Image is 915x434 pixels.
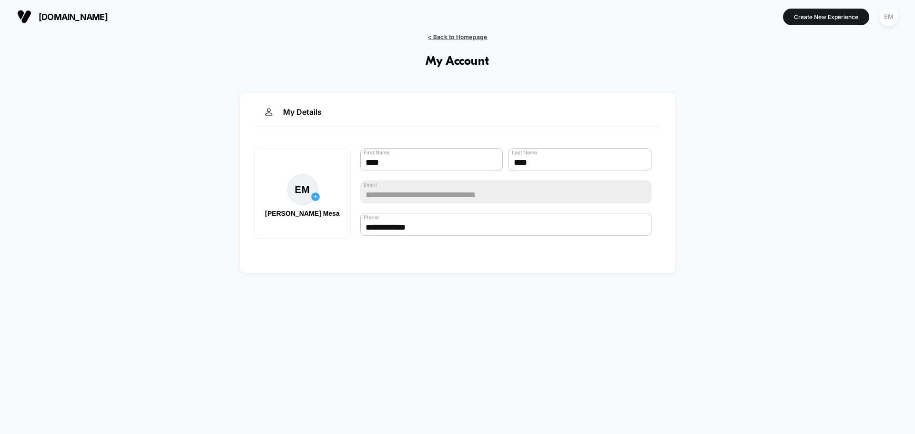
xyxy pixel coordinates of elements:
div: EM [287,174,318,205]
span: < Back to Homepage [427,33,487,40]
button: Cancel [591,245,647,268]
h1: My Account [426,55,489,69]
p: [PERSON_NAME] Mesa [264,210,341,217]
div: EM [879,8,898,26]
button: EM[PERSON_NAME] Mesa [254,148,351,239]
button: EM [876,7,901,27]
img: Visually logo [17,10,31,24]
div: My Details [254,107,661,127]
span: [DOMAIN_NAME] [39,12,108,22]
button: Save [532,245,581,268]
button: Create New Experience [783,9,869,25]
button: [DOMAIN_NAME] [14,9,111,24]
